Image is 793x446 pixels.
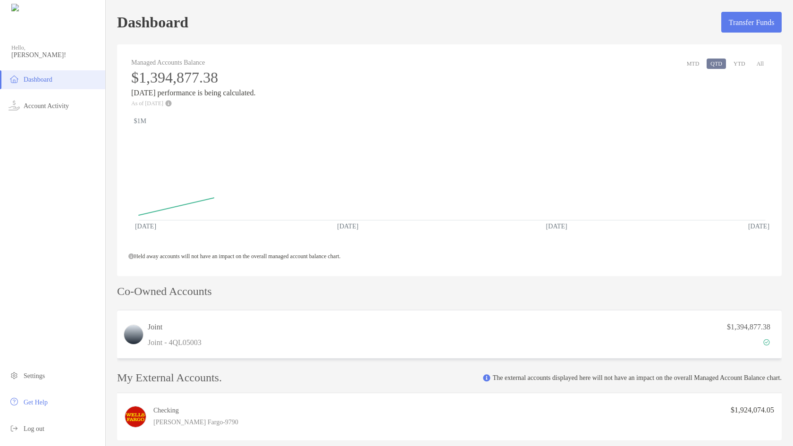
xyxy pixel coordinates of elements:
[125,406,146,427] img: EVERYDAY CHECKING ...9790
[24,399,48,406] span: Get Help
[131,100,255,107] p: As of [DATE]
[128,253,340,260] span: Held away accounts will not have an impact on the overall managed account balance chart.
[721,12,782,33] button: Transfer Funds
[24,372,45,379] span: Settings
[135,223,156,230] text: [DATE]
[727,321,770,333] p: $1,394,877.38
[8,370,20,381] img: settings icon
[753,59,768,69] button: All
[337,223,358,230] text: [DATE]
[148,321,202,333] h3: Joint
[763,339,770,345] img: Account Status icon
[134,118,147,125] text: $1M
[731,406,774,414] span: $1,924,074.05
[117,11,188,33] h5: Dashboard
[483,374,490,382] img: info
[11,4,49,12] img: Zoe Logo
[8,422,20,434] img: logout icon
[131,69,255,107] div: [DATE] performance is being calculated.
[8,100,20,111] img: activity icon
[131,59,255,67] h4: Managed Accounts Balance
[546,223,567,230] text: [DATE]
[225,419,238,426] span: 9790
[117,286,782,297] p: Co-Owned Accounts
[8,73,20,84] img: household icon
[11,51,100,59] span: [PERSON_NAME]!
[24,102,69,109] span: Account Activity
[707,59,726,69] button: QTD
[730,59,749,69] button: YTD
[153,406,238,415] h4: Checking
[493,373,782,382] p: The external accounts displayed here will not have an impact on the overall Managed Account Balan...
[148,337,202,348] p: Joint - 4QL05003
[24,425,44,432] span: Log out
[24,76,52,83] span: Dashboard
[683,59,703,69] button: MTD
[165,100,172,107] img: Performance Info
[117,372,222,384] p: My External Accounts.
[124,325,143,344] img: logo account
[153,419,225,426] span: [PERSON_NAME] Fargo -
[131,69,255,86] h3: $1,394,877.38
[8,396,20,407] img: get-help icon
[748,223,769,230] text: [DATE]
